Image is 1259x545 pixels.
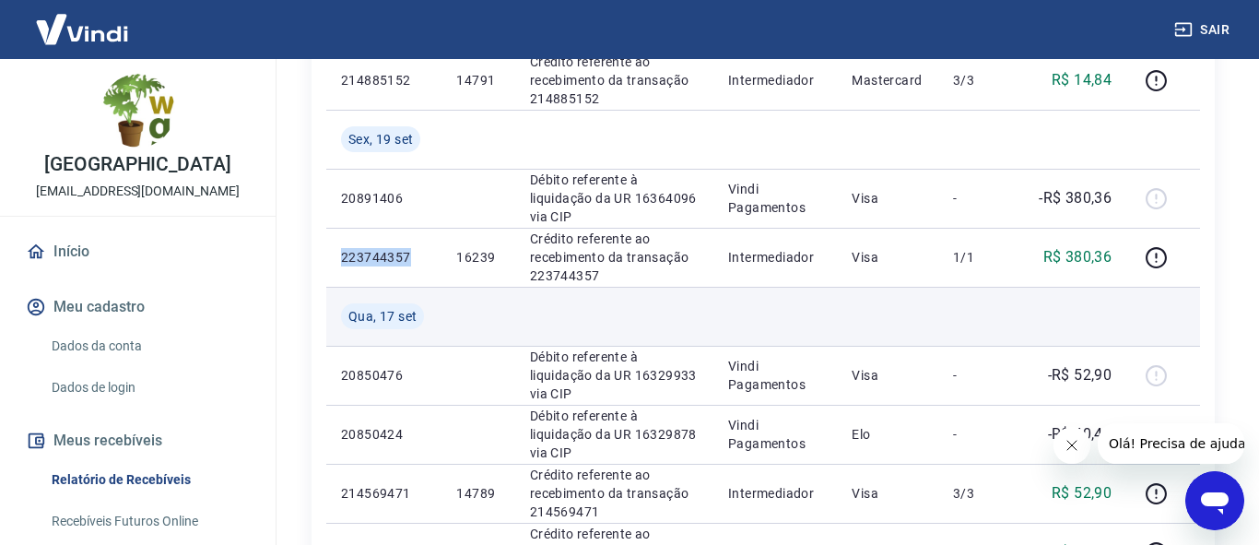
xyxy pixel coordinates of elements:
[530,171,699,226] p: Débito referente à liquidação da UR 16364096 via CIP
[530,407,699,462] p: Débito referente à liquidação da UR 16329878 via CIP
[728,71,822,89] p: Intermediador
[728,180,822,217] p: Vindi Pagamentos
[728,357,822,394] p: Vindi Pagamentos
[953,248,1007,267] p: 1/1
[530,348,699,403] p: Débito referente à liquidação da UR 16329933 via CIP
[44,369,253,407] a: Dados de login
[530,53,699,108] p: Crédito referente ao recebimento da transação 214885152
[1043,246,1112,268] p: R$ 380,36
[1052,69,1112,91] p: R$ 14,84
[11,13,155,28] span: Olá! Precisa de ajuda?
[728,484,822,503] p: Intermediador
[953,484,1007,503] p: 3/3
[1098,423,1244,464] iframe: Mensagem da empresa
[22,421,253,461] button: Meus recebíveis
[341,366,427,385] p: 20850476
[456,248,500,267] p: 16239
[728,416,822,453] p: Vindi Pagamentos
[348,130,413,148] span: Sex, 19 set
[44,327,253,365] a: Dados da conta
[852,366,924,385] p: Visa
[852,484,924,503] p: Visa
[852,189,924,207] p: Visa
[456,484,500,503] p: 14789
[456,71,500,89] p: 14791
[1171,13,1237,47] button: Sair
[1048,364,1112,386] p: -R$ 52,90
[44,155,231,174] p: [GEOGRAPHIC_DATA]
[1053,427,1090,464] iframe: Fechar mensagem
[953,189,1007,207] p: -
[44,503,253,540] a: Recebíveis Futuros Online
[1052,482,1112,504] p: R$ 52,90
[22,231,253,272] a: Início
[852,248,924,267] p: Visa
[728,248,822,267] p: Intermediador
[22,1,142,57] img: Vindi
[852,425,924,444] p: Elo
[953,425,1007,444] p: -
[341,484,427,503] p: 214569471
[36,182,240,201] p: [EMAIL_ADDRESS][DOMAIN_NAME]
[341,71,427,89] p: 214885152
[852,71,924,89] p: Mastercard
[44,461,253,499] a: Relatório de Recebíveis
[341,189,427,207] p: 20891406
[1185,471,1244,530] iframe: Botão para abrir a janela de mensagens
[1039,187,1112,209] p: -R$ 380,36
[101,74,175,148] img: 5c064ccb-e487-47a7-83a0-657b5fa84e08.jpeg
[953,366,1007,385] p: -
[22,287,253,327] button: Meu cadastro
[341,425,427,444] p: 20850424
[530,230,699,285] p: Crédito referente ao recebimento da transação 223744357
[1048,423,1112,445] p: -R$ 40,43
[953,71,1007,89] p: 3/3
[341,248,427,267] p: 223744357
[348,307,417,326] span: Qua, 17 set
[530,466,699,521] p: Crédito referente ao recebimento da transação 214569471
